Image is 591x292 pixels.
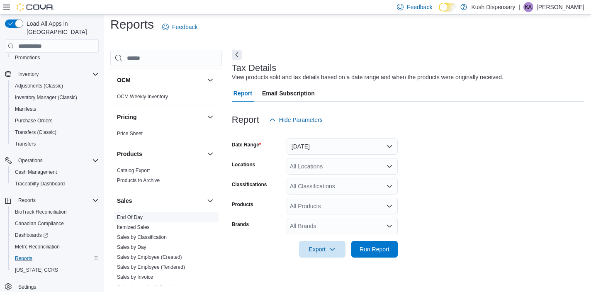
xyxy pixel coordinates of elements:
[205,149,215,159] button: Products
[117,254,182,260] a: Sales by Employee (Created)
[18,197,36,204] span: Reports
[386,203,393,209] button: Open list of options
[12,265,99,275] span: Washington CCRS
[15,141,36,147] span: Transfers
[8,229,102,241] a: Dashboards
[117,94,168,100] a: OCM Weekly Inventory
[8,138,102,150] button: Transfers
[12,104,99,114] span: Manifests
[117,131,143,136] a: Price Sheet
[117,177,160,184] span: Products to Archive
[8,178,102,190] button: Traceabilty Dashboard
[15,54,40,61] span: Promotions
[12,139,39,149] a: Transfers
[232,161,255,168] label: Locations
[232,181,267,188] label: Classifications
[439,3,456,12] input: Dark Mode
[12,179,68,189] a: Traceabilty Dashboard
[110,92,222,105] div: OCM
[12,127,60,137] a: Transfers (Classic)
[386,163,393,170] button: Open list of options
[12,219,67,229] a: Canadian Compliance
[117,284,176,290] a: Sales by Invoice & Product
[12,242,63,252] a: Metrc Reconciliation
[15,69,99,79] span: Inventory
[12,179,99,189] span: Traceabilty Dashboard
[8,80,102,92] button: Adjustments (Classic)
[117,197,204,205] button: Sales
[407,3,432,11] span: Feedback
[262,85,315,102] span: Email Subscription
[117,234,167,240] a: Sales by Classification
[117,76,131,84] h3: OCM
[12,265,61,275] a: [US_STATE] CCRS
[12,92,80,102] a: Inventory Manager (Classic)
[232,115,259,125] h3: Report
[12,104,39,114] a: Manifests
[117,167,150,174] span: Catalog Export
[2,68,102,80] button: Inventory
[17,3,54,11] img: Cova
[159,19,201,35] a: Feedback
[15,83,63,89] span: Adjustments (Classic)
[12,207,70,217] a: BioTrack Reconciliation
[279,116,323,124] span: Hide Parameters
[23,19,99,36] span: Load All Apps in [GEOGRAPHIC_DATA]
[351,241,398,258] button: Run Report
[15,255,32,262] span: Reports
[471,2,515,12] p: Kush Dispensary
[15,267,58,273] span: [US_STATE] CCRS
[18,71,39,78] span: Inventory
[117,274,153,280] span: Sales by Invoice
[12,207,99,217] span: BioTrack Reconciliation
[117,130,143,137] span: Price Sheet
[12,230,51,240] a: Dashboards
[304,241,340,258] span: Export
[15,69,42,79] button: Inventory
[12,230,99,240] span: Dashboards
[232,73,503,82] div: View products sold and tax details based on a date range and when the products were originally re...
[15,94,77,101] span: Inventory Manager (Classic)
[518,2,520,12] p: |
[8,241,102,253] button: Metrc Reconciliation
[117,264,185,270] span: Sales by Employee (Tendered)
[8,52,102,63] button: Promotions
[8,264,102,276] button: [US_STATE] CCRS
[117,224,150,230] a: Itemized Sales
[12,53,99,63] span: Promotions
[12,81,66,91] a: Adjustments (Classic)
[12,116,56,126] a: Purchase Orders
[117,197,132,205] h3: Sales
[15,220,64,227] span: Canadian Compliance
[12,167,60,177] a: Cash Management
[12,242,99,252] span: Metrc Reconciliation
[2,195,102,206] button: Reports
[117,113,204,121] button: Pricing
[205,112,215,122] button: Pricing
[15,195,39,205] button: Reports
[15,169,57,175] span: Cash Management
[205,75,215,85] button: OCM
[266,112,326,128] button: Hide Parameters
[15,129,56,136] span: Transfers (Classic)
[232,63,277,73] h3: Tax Details
[525,2,532,12] span: KA
[232,141,261,148] label: Date Range
[117,244,146,250] a: Sales by Day
[12,253,36,263] a: Reports
[386,183,393,190] button: Open list of options
[8,253,102,264] button: Reports
[8,115,102,127] button: Purchase Orders
[12,253,99,263] span: Reports
[2,155,102,166] button: Operations
[110,129,222,142] div: Pricing
[110,16,154,33] h1: Reports
[15,117,53,124] span: Purchase Orders
[386,223,393,229] button: Open list of options
[232,201,253,208] label: Products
